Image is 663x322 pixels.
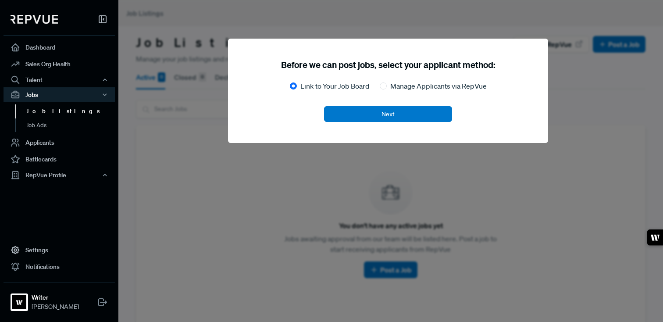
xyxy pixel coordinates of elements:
[281,60,495,70] h5: Before we can post jobs, select your applicant method:
[4,151,115,168] a: Battlecards
[4,56,115,72] a: Sales Org Health
[300,81,369,91] label: Link to Your Job Board
[4,87,115,102] button: Jobs
[12,295,26,309] img: Writer
[4,258,115,275] a: Notifications
[32,293,79,302] strong: Writer
[4,72,115,87] button: Talent
[4,39,115,56] a: Dashboard
[11,15,58,24] img: RepVue
[15,104,127,118] a: Job Listings
[4,168,115,182] button: RepVue Profile
[390,81,487,91] label: Manage Applicants via RepVue
[4,242,115,258] a: Settings
[324,106,452,122] button: Next
[4,282,115,315] a: WriterWriter[PERSON_NAME]
[32,302,79,311] span: [PERSON_NAME]
[15,118,127,132] a: Job Ads
[4,134,115,151] a: Applicants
